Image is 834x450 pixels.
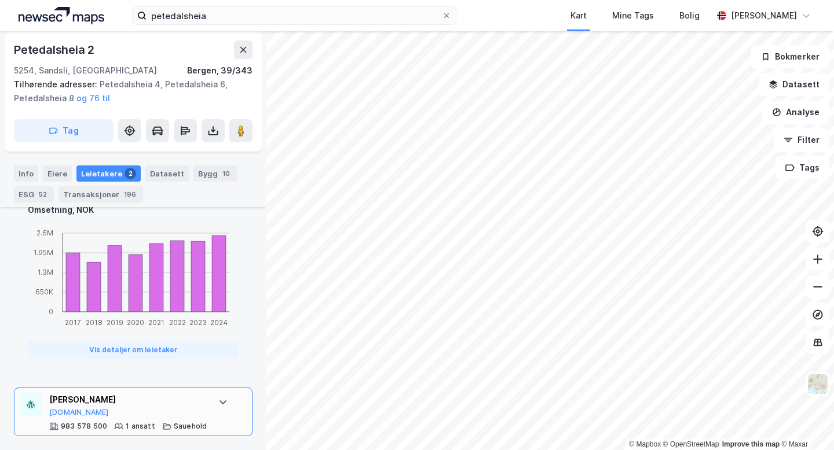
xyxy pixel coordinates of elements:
tspan: 2019 [107,318,123,327]
div: Datasett [145,165,189,182]
input: Søk på adresse, matrikkel, gårdeiere, leietakere eller personer [147,7,442,24]
button: Filter [774,128,829,152]
span: Tilhørende adresser: [14,79,100,89]
button: Tag [14,119,114,142]
tspan: 2023 [189,318,207,327]
tspan: 2020 [127,318,144,327]
div: Kart [570,9,587,23]
tspan: 650K [35,287,53,296]
div: Bygg [193,165,237,182]
button: Tags [776,156,829,179]
div: [PERSON_NAME] [731,9,797,23]
img: Z [807,373,829,395]
tspan: 2024 [210,318,228,327]
div: 1 ansatt [126,422,155,431]
tspan: 2021 [148,318,164,327]
tspan: 1.95M [34,248,53,257]
img: logo.a4113a55bc3d86da70a041830d287a7e.svg [19,7,104,24]
div: Bolig [679,9,700,23]
button: Vis detaljer om leietaker [28,341,239,359]
a: Mapbox [629,440,661,448]
a: Improve this map [722,440,780,448]
div: Bergen, 39/343 [187,64,253,78]
div: Kontrollprogram for chat [776,394,834,450]
tspan: 2017 [65,318,81,327]
div: Petedalsheia 2 [14,40,97,59]
button: Bokmerker [751,45,829,68]
div: 52 [36,189,49,200]
div: Transaksjoner [58,186,143,202]
tspan: 2018 [86,318,103,327]
tspan: 2022 [169,318,186,327]
div: Omsetning, NOK [28,203,239,217]
a: OpenStreetMap [663,440,719,448]
div: Mine Tags [612,9,654,23]
div: Petedalsheia 4, Petedalsheia 6, Petedalsheia 8 [14,78,243,105]
div: Eiere [43,165,72,182]
div: Sauehold [174,422,207,431]
div: 10 [220,168,232,179]
div: Info [14,165,38,182]
div: 983 578 500 [61,422,107,431]
button: Analyse [762,101,829,124]
div: ESG [14,186,54,202]
button: Datasett [759,73,829,96]
div: 2 [125,168,136,179]
div: Leietakere [76,165,141,182]
button: [DOMAIN_NAME] [49,408,109,417]
tspan: 1.3M [38,268,53,276]
div: [PERSON_NAME] [49,393,207,407]
div: 5254, Sandsli, [GEOGRAPHIC_DATA] [14,64,157,78]
tspan: 2.6M [36,228,53,237]
iframe: Chat Widget [776,394,834,450]
tspan: 0 [49,307,53,316]
div: 196 [122,189,138,200]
